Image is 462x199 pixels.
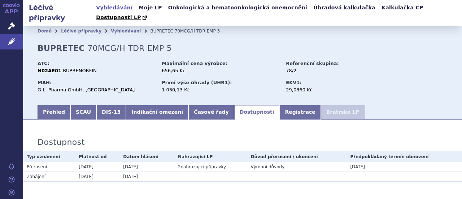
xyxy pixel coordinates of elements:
a: Vyhledávání [111,29,141,34]
a: Léčivé přípravky [61,29,101,34]
span: 70MCG/H TDR EMP 5 [175,29,220,34]
a: Časové řady [188,105,234,120]
div: 29,0360 Kč [286,87,367,93]
a: DIS-13 [96,105,126,120]
td: [DATE] [119,162,174,172]
a: SCAU [70,105,96,120]
strong: N02AE01 [38,68,61,73]
span: Dostupnosti LP [96,14,141,20]
strong: MAH: [38,80,52,85]
span: BUPRETEC [150,29,173,34]
td: Výrobní důvody [247,162,347,172]
th: Nahrazující LP [174,151,247,162]
td: [DATE] [75,172,119,181]
div: 78/2 [286,68,367,74]
td: Přerušení [23,162,75,172]
a: Domů [38,29,52,34]
th: Důvod přerušení / ukončení [247,151,347,162]
strong: První výše úhrady (UHR1): [162,80,232,85]
a: Kalkulačka CP [379,3,426,13]
a: 2nahrazující přípravky [178,164,226,169]
a: Onkologická a hematoonkologická onemocnění [166,3,310,13]
a: Moje LP [136,3,164,13]
th: Platnost od [75,151,119,162]
span: 70MCG/H TDR EMP 5 [87,44,172,53]
th: Typ oznámení [23,151,75,162]
strong: Referenční skupina: [286,61,339,66]
span: BUPRENORFIN [63,68,97,73]
a: Indikační omezení [126,105,188,120]
td: [DATE] [119,172,174,181]
td: [DATE] [346,162,462,172]
th: Předpokládaný termín obnovení [346,151,462,162]
div: 656,65 Kč [162,68,279,74]
h2: Léčivé přípravky [23,3,94,23]
strong: EKV1: [286,80,301,85]
a: Úhradová kalkulačka [311,3,378,13]
a: Registrace [279,105,321,120]
h3: Dostupnost [38,138,85,147]
a: Přehled [38,105,70,120]
td: [DATE] [75,162,119,172]
a: Dostupnosti [234,105,280,120]
td: Zahájení [23,172,75,181]
th: Datum hlášení [119,151,174,162]
a: Vyhledávání [94,3,135,13]
a: Dostupnosti LP [94,13,151,23]
div: 1 030,13 Kč [162,87,279,93]
span: 2 [178,164,181,169]
strong: BUPRETEC [38,44,85,53]
strong: ATC: [38,61,49,66]
strong: Maximální cena výrobce: [162,61,227,66]
div: G.L. Pharma GmbH, [GEOGRAPHIC_DATA] [38,87,155,93]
